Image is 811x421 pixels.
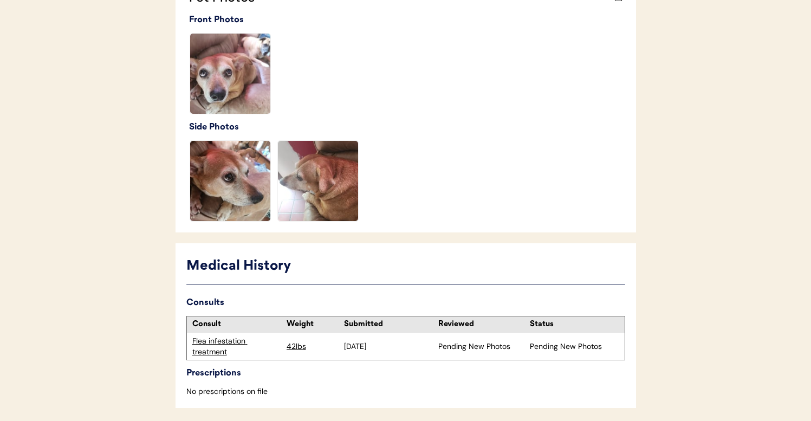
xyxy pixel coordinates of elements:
[530,319,619,330] div: Status
[189,12,625,28] div: Front Photos
[287,341,341,352] div: 42lbs
[190,141,270,221] img: 1000029019.jpg
[192,319,281,330] div: Consult
[278,141,358,221] img: 1000029020.jpg
[530,341,619,352] div: Pending New Photos
[186,366,625,381] div: Prescriptions
[344,341,433,352] div: [DATE]
[186,295,625,310] div: Consults
[190,34,270,114] img: 1000029018.jpg
[192,336,281,357] div: Flea infestation treatment
[186,256,625,277] div: Medical History
[344,319,433,330] div: Submitted
[189,120,625,135] div: Side Photos
[186,386,625,397] div: No prescriptions on file
[287,319,341,330] div: Weight
[438,319,527,330] div: Reviewed
[438,341,527,352] div: Pending New Photos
